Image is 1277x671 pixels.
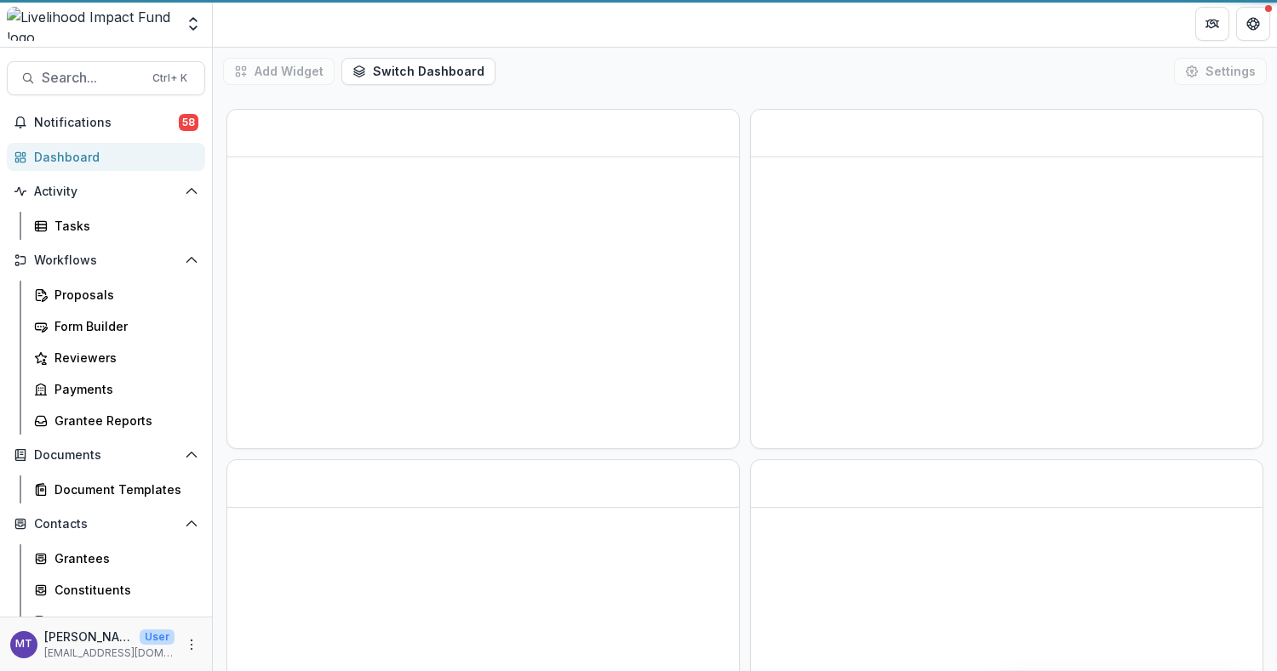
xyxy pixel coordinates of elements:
[27,475,205,503] a: Document Templates
[34,116,179,130] span: Notifications
[7,247,205,274] button: Open Workflows
[341,58,495,85] button: Switch Dashboard
[7,109,205,136] button: Notifications58
[54,217,192,235] div: Tasks
[34,517,178,532] span: Contacts
[44,628,133,645] p: [PERSON_NAME]
[179,114,198,131] span: 58
[27,281,205,309] a: Proposals
[140,629,175,645] p: User
[7,61,205,95] button: Search...
[7,178,205,205] button: Open Activity
[27,312,205,340] a: Form Builder
[54,286,192,304] div: Proposals
[27,607,205,635] a: Communications
[27,344,205,372] a: Reviewers
[34,253,178,268] span: Workflows
[181,634,202,655] button: More
[34,148,192,166] div: Dashboard
[27,375,205,403] a: Payments
[1195,7,1229,41] button: Partners
[7,441,205,469] button: Open Documents
[220,11,292,36] nav: breadcrumb
[54,481,192,498] div: Document Templates
[34,185,178,199] span: Activity
[181,7,205,41] button: Open entity switcher
[54,349,192,367] div: Reviewers
[1236,7,1270,41] button: Get Help
[54,549,192,567] div: Grantees
[42,70,142,86] span: Search...
[15,639,32,650] div: Muthoni Thuo
[27,544,205,572] a: Grantees
[54,317,192,335] div: Form Builder
[1174,58,1267,85] button: Settings
[7,7,175,41] img: Livelihood Impact Fund logo
[54,581,192,599] div: Constituents
[223,58,335,85] button: Add Widget
[7,143,205,171] a: Dashboard
[44,645,175,661] p: [EMAIL_ADDRESS][DOMAIN_NAME]
[54,412,192,429] div: Grantee Reports
[27,407,205,435] a: Grantee Reports
[27,576,205,604] a: Constituents
[7,510,205,537] button: Open Contacts
[54,380,192,398] div: Payments
[54,612,192,630] div: Communications
[34,448,178,463] span: Documents
[27,212,205,240] a: Tasks
[149,69,191,88] div: Ctrl + K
